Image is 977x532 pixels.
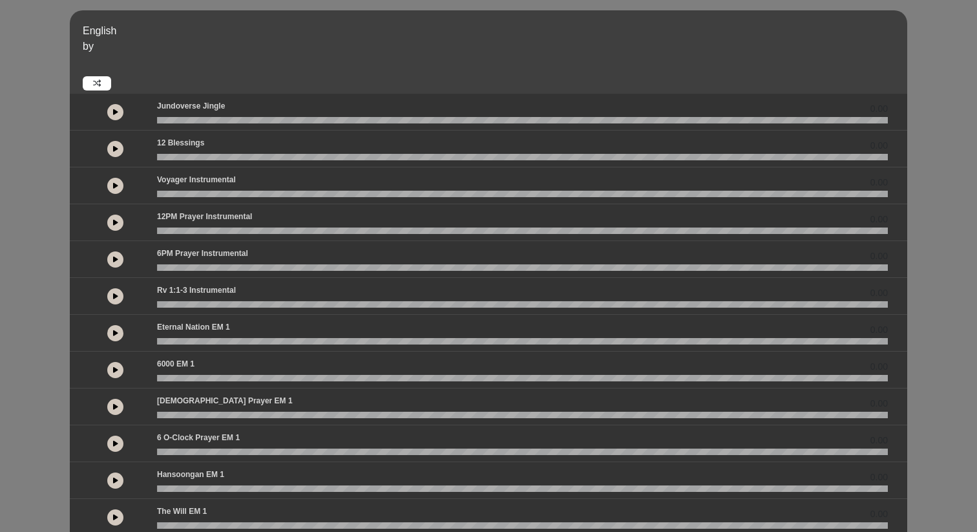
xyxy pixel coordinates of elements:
span: 0.00 [870,139,888,153]
span: 0.00 [870,102,888,116]
span: 0.00 [870,323,888,337]
span: 0.00 [870,250,888,263]
span: 0.00 [870,471,888,484]
p: Eternal Nation EM 1 [157,321,230,333]
span: 0.00 [870,286,888,300]
span: by [83,41,94,52]
p: 6 o-clock prayer EM 1 [157,432,240,443]
span: 0.00 [870,434,888,447]
span: 0.00 [870,213,888,226]
p: 6PM Prayer Instrumental [157,248,248,259]
p: 12 Blessings [157,137,204,149]
p: [DEMOGRAPHIC_DATA] prayer EM 1 [157,395,293,407]
p: 6000 EM 1 [157,358,194,370]
span: 0.00 [870,176,888,189]
p: Rv 1:1-3 Instrumental [157,284,236,296]
p: 12PM Prayer Instrumental [157,211,252,222]
p: The Will EM 1 [157,505,207,517]
p: English [83,23,904,39]
p: Hansoongan EM 1 [157,469,224,480]
span: 0.00 [870,507,888,521]
span: 0.00 [870,397,888,410]
span: 0.00 [870,360,888,374]
p: Jundoverse Jingle [157,100,225,112]
p: Voyager Instrumental [157,174,236,186]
